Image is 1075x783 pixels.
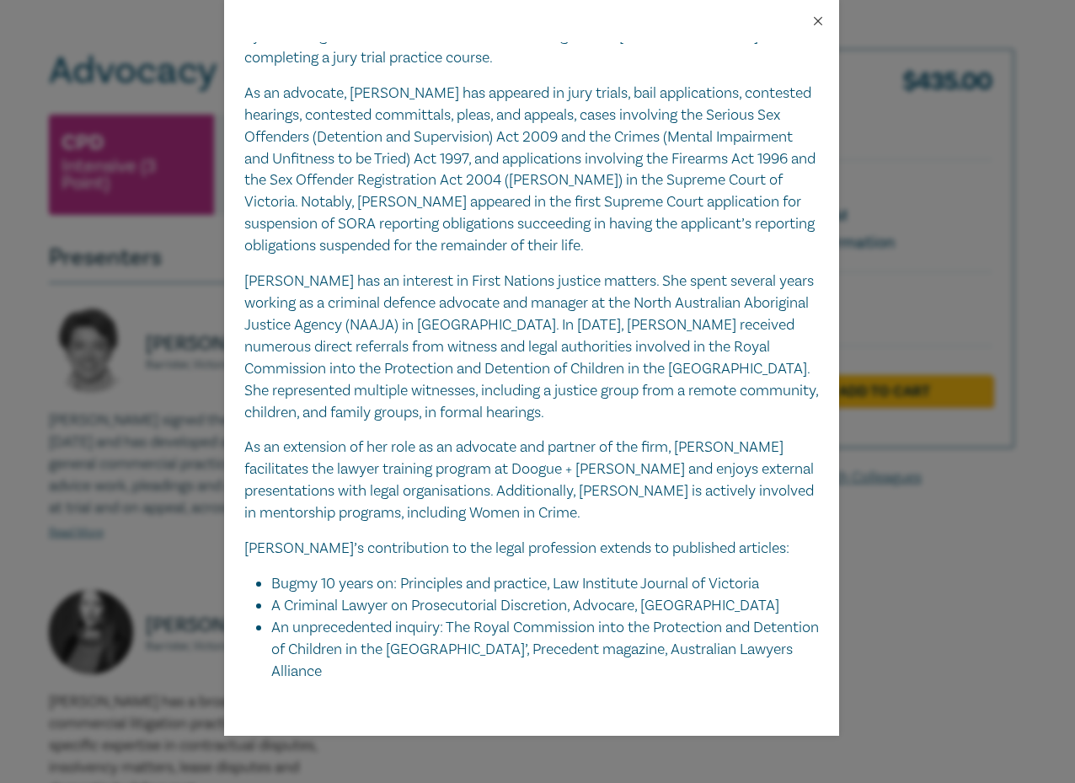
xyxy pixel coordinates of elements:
li: Bugmy 10 years on: Principles and practice, Law Institute Journal of Victoria [271,573,819,595]
li: A Criminal Lawyer on Prosecutorial Discretion, Advocare, [GEOGRAPHIC_DATA] [271,595,819,617]
p: As an extension of her role as an advocate and partner of the firm, [PERSON_NAME] facilitates the... [244,437,819,524]
li: An unprecedented inquiry: The Royal Commission into the Protection and Detention of Children in t... [271,617,819,683]
p: [PERSON_NAME] has an interest in First Nations justice matters. She spent several years working a... [244,271,819,423]
p: [PERSON_NAME]’s contribution to the legal profession extends to published articles: [244,538,819,560]
p: As an advocate, [PERSON_NAME] has appeared in jury trials, bail applications, contested hearings,... [244,83,819,257]
button: Close [810,13,826,29]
